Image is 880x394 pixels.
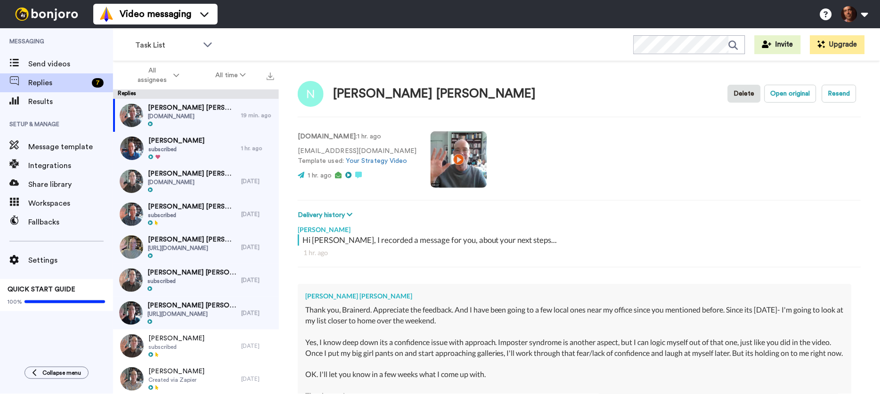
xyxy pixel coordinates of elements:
div: [DATE] [241,276,274,284]
span: Video messaging [120,8,191,21]
span: [PERSON_NAME] [PERSON_NAME] [148,169,236,178]
img: b12e1094-41d6-4801-8376-efac3f3ff606-thumb.jpg [120,334,144,358]
img: export.svg [267,72,274,80]
span: Collapse menu [42,369,81,377]
strong: [DOMAIN_NAME] [298,133,356,140]
img: 8bb15cec-99fb-4bbf-893a-fde908d96daa-thumb.jpg [120,169,143,193]
img: 66d7def6-17e0-4b46-a3ad-2e9924fd71f7-thumb.jpg [120,367,144,391]
span: subscribed [147,277,236,285]
a: [PERSON_NAME] [PERSON_NAME][URL][DOMAIN_NAME][DATE] [113,231,279,264]
span: [PERSON_NAME] [PERSON_NAME] [148,235,236,244]
span: 1 hr. ago [308,172,332,179]
span: [PERSON_NAME] [PERSON_NAME] [148,202,236,211]
div: [DATE] [241,177,274,185]
button: Delete [728,85,761,103]
div: Hi [PERSON_NAME], I recorded a message for you, about your next steps... [302,234,859,246]
button: Upgrade [810,35,865,54]
span: Results [28,96,113,107]
span: Send videos [28,58,113,70]
span: [PERSON_NAME] [148,367,204,376]
span: 100% [8,298,22,306]
p: [EMAIL_ADDRESS][DOMAIN_NAME] Template used: [298,146,416,166]
button: Open original [765,85,816,103]
button: Collapse menu [24,367,89,379]
div: [PERSON_NAME] [298,220,861,234]
img: c7bf977e-81de-4487-a088-c2de5fefc08c-thumb.jpg [119,268,143,292]
img: Image of Naomi Czupryna Naomi Czupryna [298,81,324,107]
span: Settings [28,255,113,266]
span: subscribed [148,145,204,153]
img: 092ef917-5938-4f8b-acc6-a60a68ebee9f-thumb.jpg [120,202,143,226]
button: Delivery history [298,210,355,220]
button: Export all results that match these filters now. [264,68,277,82]
div: [DATE] [241,243,274,251]
a: [PERSON_NAME] [PERSON_NAME]subscribed[DATE] [113,198,279,231]
img: 4eab9060-b8c5-4cf5-af74-cd0644a09bbe-thumb.jpg [120,104,143,127]
div: 1 hr. ago [241,145,274,152]
span: [URL][DOMAIN_NAME] [147,310,236,318]
span: Created via Zapier [148,376,204,384]
span: Fallbacks [28,217,113,228]
div: [DATE] [241,375,274,383]
img: 9ec04a8e-47e0-4a50-a31a-95248b0e8b86-thumb.jpg [120,137,144,160]
img: 6ac6fead-f45a-453a-8c74-54e0ce6a5df1-thumb.jpg [120,235,143,259]
div: 1 hr. ago [303,248,856,257]
span: All assignees [133,66,171,85]
p: : 1 hr. ago [298,132,416,142]
span: [PERSON_NAME] [PERSON_NAME] [148,103,236,113]
div: 7 [92,78,104,88]
div: [PERSON_NAME] [PERSON_NAME] [333,87,536,101]
span: [URL][DOMAIN_NAME] [148,244,236,252]
a: Your Strategy Video [346,158,407,164]
span: [DOMAIN_NAME] [148,113,236,120]
span: Share library [28,179,113,190]
div: [DATE] [241,309,274,317]
button: Resend [822,85,856,103]
span: [PERSON_NAME] [148,136,204,145]
a: [PERSON_NAME] [PERSON_NAME][DOMAIN_NAME][DATE] [113,165,279,198]
span: Integrations [28,160,113,171]
span: Task List [135,40,198,51]
img: a8aa6878-fc6e-4779-b308-3e1c61a7dcd7-thumb.jpg [119,301,143,325]
span: [DOMAIN_NAME] [148,178,236,186]
div: [PERSON_NAME] [PERSON_NAME] [305,291,844,301]
img: vm-color.svg [99,7,114,22]
span: subscribed [148,211,236,219]
span: subscribed [148,343,204,351]
span: Replies [28,77,88,88]
span: QUICK START GUIDE [8,286,75,293]
span: Message template [28,141,113,153]
div: 19 min. ago [241,112,274,119]
a: [PERSON_NAME] [PERSON_NAME] [PERSON_NAME][URL][DOMAIN_NAME][DATE] [113,297,279,330]
img: bj-logo-header-white.svg [11,8,82,21]
div: [DATE] [241,210,274,218]
a: [PERSON_NAME]subscribed1 hr. ago [113,132,279,165]
span: [PERSON_NAME] [PERSON_NAME] [PERSON_NAME] [147,268,236,277]
div: Replies [113,89,279,99]
div: [DATE] [241,342,274,350]
span: [PERSON_NAME] [148,334,204,343]
a: [PERSON_NAME]subscribed[DATE] [113,330,279,362]
span: Workspaces [28,198,113,209]
span: [PERSON_NAME] [PERSON_NAME] [PERSON_NAME] [147,301,236,310]
button: All assignees [115,62,197,88]
a: [PERSON_NAME] [PERSON_NAME] [PERSON_NAME]subscribed[DATE] [113,264,279,297]
button: Invite [755,35,801,54]
a: [PERSON_NAME] [PERSON_NAME][DOMAIN_NAME]19 min. ago [113,99,279,132]
button: All time [197,67,264,84]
